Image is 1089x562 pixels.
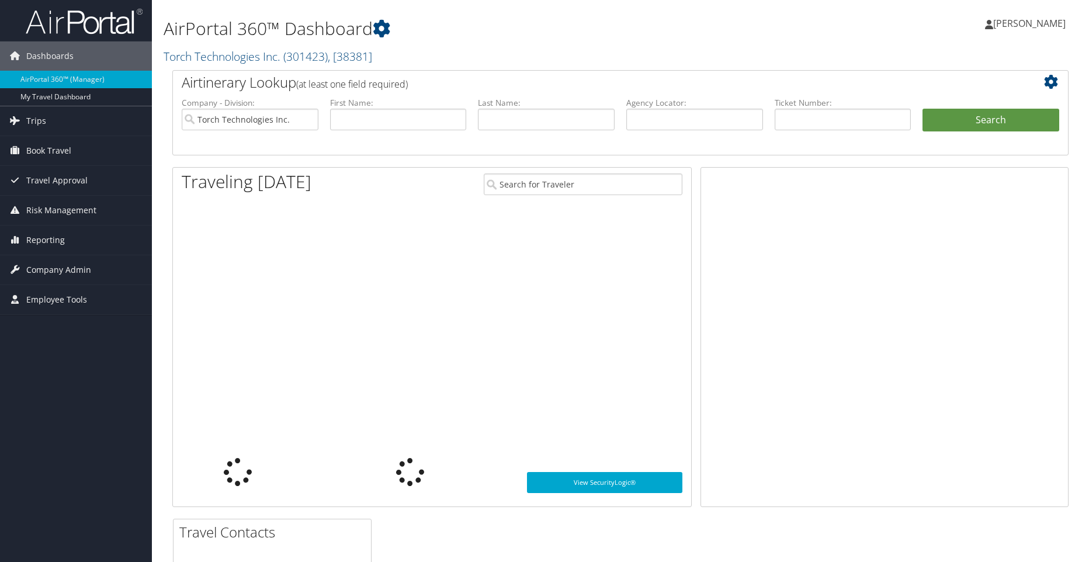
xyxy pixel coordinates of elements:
[179,522,371,542] h2: Travel Contacts
[26,226,65,255] span: Reporting
[484,174,682,195] input: Search for Traveler
[182,97,318,109] label: Company - Division:
[26,106,46,136] span: Trips
[922,109,1059,132] button: Search
[993,17,1066,30] span: [PERSON_NAME]
[164,48,372,64] a: Torch Technologies Inc.
[283,48,328,64] span: ( 301423 )
[26,196,96,225] span: Risk Management
[527,472,682,493] a: View SecurityLogic®
[330,97,467,109] label: First Name:
[626,97,763,109] label: Agency Locator:
[26,166,88,195] span: Travel Approval
[26,41,74,71] span: Dashboards
[775,97,911,109] label: Ticket Number:
[985,6,1077,41] a: [PERSON_NAME]
[182,72,984,92] h2: Airtinerary Lookup
[478,97,615,109] label: Last Name:
[26,285,87,314] span: Employee Tools
[26,255,91,285] span: Company Admin
[328,48,372,64] span: , [ 38381 ]
[296,78,408,91] span: (at least one field required)
[26,136,71,165] span: Book Travel
[182,169,311,194] h1: Traveling [DATE]
[26,8,143,35] img: airportal-logo.png
[164,16,773,41] h1: AirPortal 360™ Dashboard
